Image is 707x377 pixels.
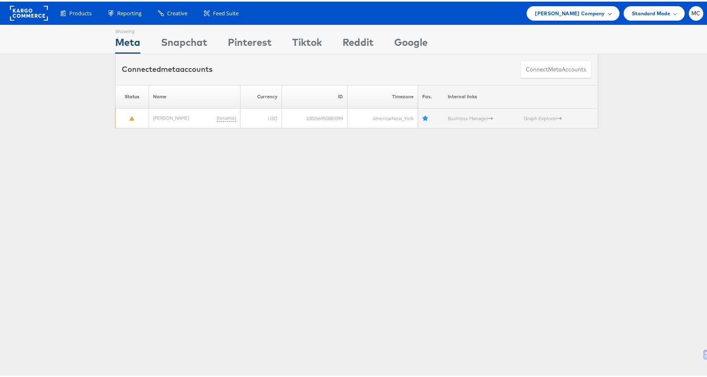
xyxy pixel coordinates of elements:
[292,33,322,52] div: Tiktok
[524,114,562,120] a: Graph Explorer
[394,33,428,52] div: Google
[161,63,180,72] span: meta
[122,62,213,73] div: Connected accounts
[115,33,140,52] div: Meta
[217,113,236,120] a: (rename)
[153,113,189,119] a: [PERSON_NAME]
[281,83,347,107] th: ID
[240,83,281,107] th: Currency
[548,64,562,72] span: meta
[116,83,149,107] th: Status
[69,8,92,16] span: Products
[161,33,207,52] div: Snapchat
[347,83,418,107] th: Timezone
[228,33,272,52] div: Pinterest
[213,8,239,16] span: Feed Suite
[149,83,241,107] th: Name
[240,107,281,127] td: USD
[347,107,418,127] td: America/New_York
[115,24,140,33] div: Showing
[691,9,701,14] span: MC
[343,33,374,52] div: Reddit
[632,7,670,16] span: Standard Mode
[520,59,591,77] button: ConnectmetaAccounts
[117,8,142,16] span: Reporting
[448,114,493,120] a: Business Manager
[281,107,347,127] td: 100266950083399
[535,7,605,16] span: [PERSON_NAME] Company
[167,8,187,16] span: Creative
